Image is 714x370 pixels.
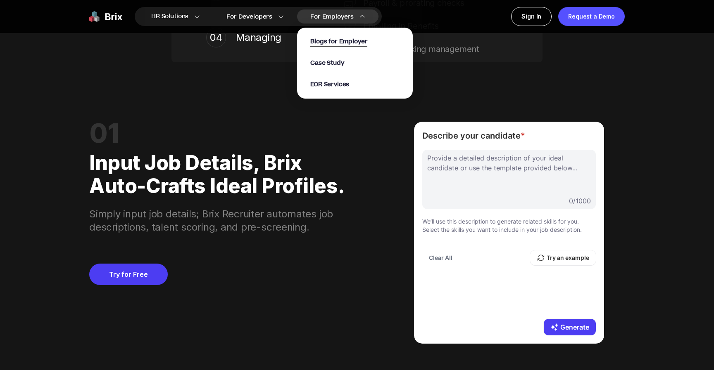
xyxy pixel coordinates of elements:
[89,122,352,145] div: 01
[226,12,272,21] span: For Developers
[422,130,596,141] span: Describe your candidate
[310,59,344,67] span: Case Study
[310,58,344,67] a: Case Study
[151,10,188,23] span: HR Solutions
[422,250,459,265] button: Clear All
[236,31,294,44] span: Managing
[310,12,354,21] span: For Employers
[422,150,596,176] div: Provide a detailed description of your ideal candidate or use the template provided below...
[310,80,349,89] a: EOR Services
[310,37,367,47] span: Blogs for Employer
[530,250,596,265] button: Try an example
[511,7,552,26] a: Sign In
[89,198,352,234] div: Simply input job details; Brix Recruiter automates job descriptions, talent scoring, and pre-scre...
[544,319,596,335] button: Generate
[206,28,226,47] div: 04
[422,217,596,234] p: We’ll use this description to generate related skills for you. Select the skills you want to incl...
[310,37,367,46] a: Blogs for Employer
[569,196,591,206] span: 0 / 1000
[558,7,625,26] a: Request a Demo
[89,145,352,198] div: Input job details, Brix auto-crafts ideal profiles.
[89,264,168,285] a: Try for Free
[363,42,508,56] div: Remote working management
